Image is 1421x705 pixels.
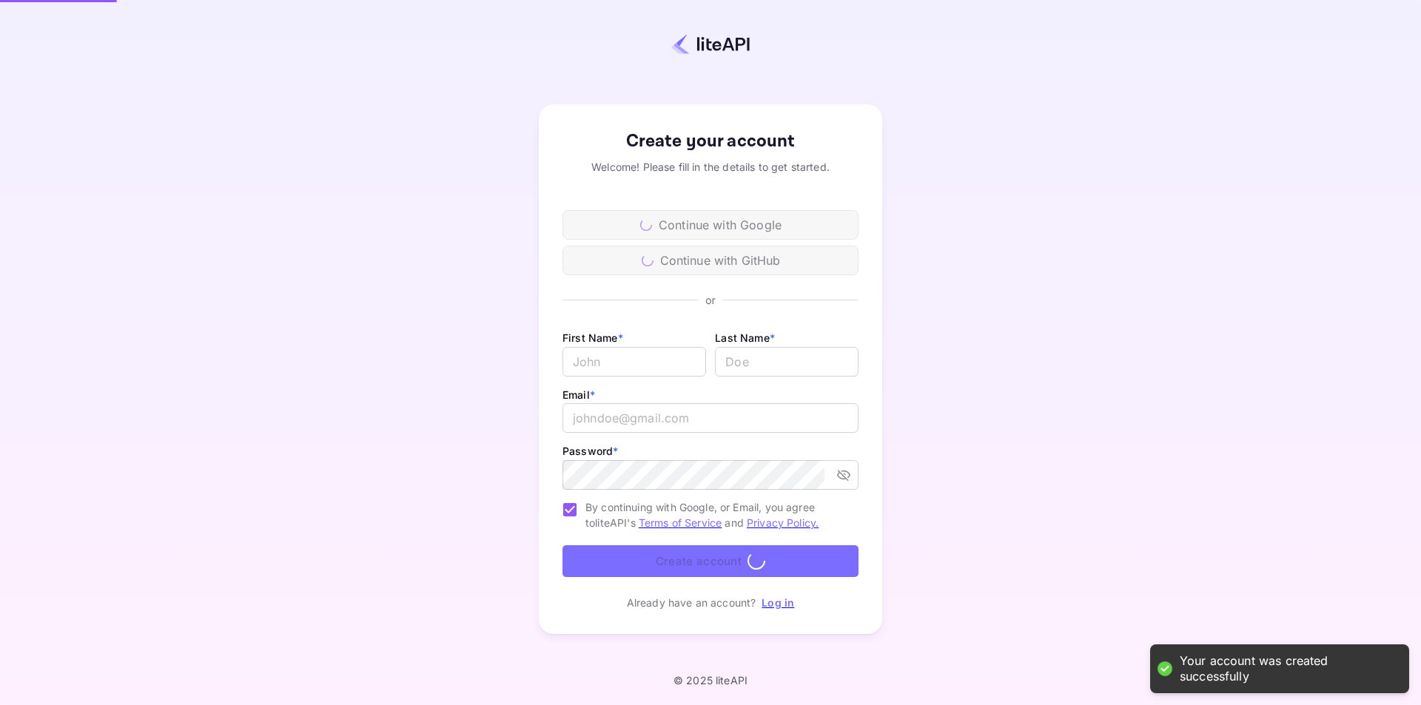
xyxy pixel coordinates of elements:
[562,347,706,377] input: John
[562,246,859,275] div: Continue with GitHub
[627,595,756,610] p: Already have an account?
[562,210,859,240] div: Continue with Google
[671,33,750,55] img: liteapi
[715,347,859,377] input: Doe
[639,516,722,529] a: Terms of Service
[562,159,859,175] div: Welcome! Please fill in the details to get started.
[673,674,748,687] p: © 2025 liteAPI
[747,516,819,529] a: Privacy Policy.
[562,388,595,401] label: Email
[562,445,618,457] label: Password
[762,596,794,609] a: Log in
[585,499,847,530] span: By continuing with Google, or Email, you agree to liteAPI's and
[830,462,857,488] button: toggle password visibility
[562,331,623,344] label: First Name
[562,128,859,155] div: Create your account
[715,331,775,344] label: Last Name
[562,403,859,433] input: johndoe@gmail.com
[1180,653,1394,684] div: Your account was created successfully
